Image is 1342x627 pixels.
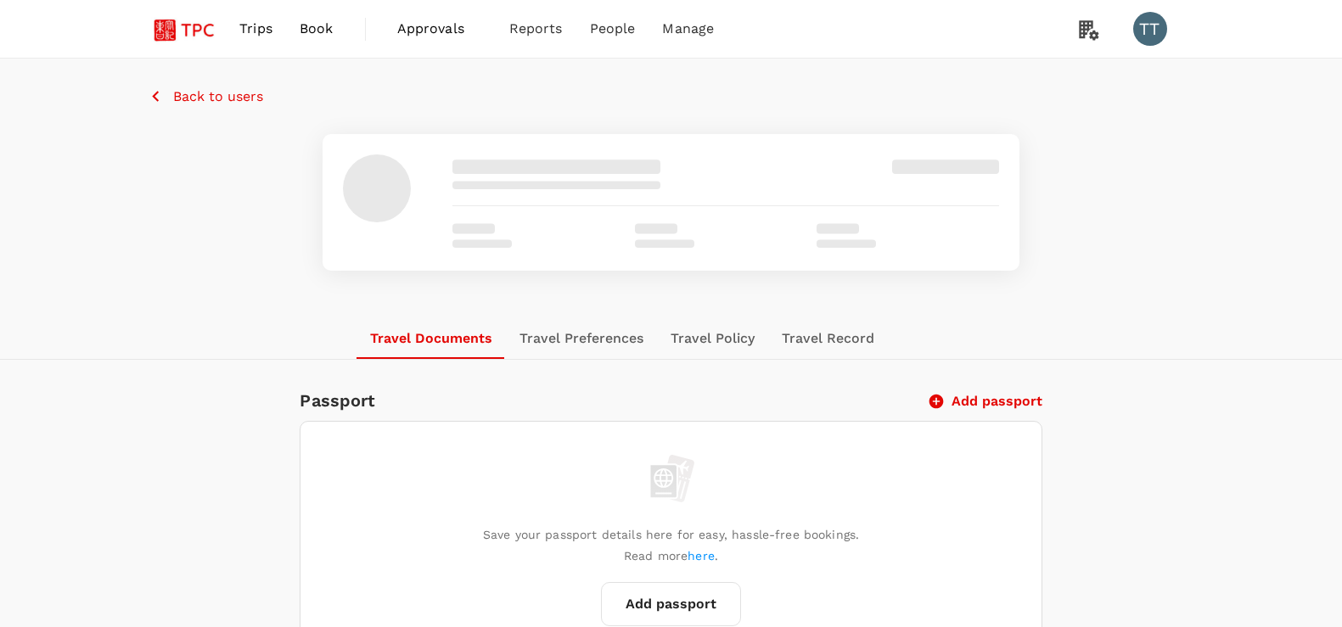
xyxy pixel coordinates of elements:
img: Tsao Pao Chee Group Pte Ltd [149,10,227,48]
h6: Passport [300,387,375,414]
span: Trips [239,19,272,39]
a: here [688,549,715,563]
button: Travel Preferences [506,318,657,359]
span: Approvals [397,19,482,39]
button: Travel Policy [657,318,768,359]
img: empty passport [641,449,700,508]
button: Add passport [601,582,741,626]
p: Back to users [173,87,263,107]
div: TT [1133,12,1167,46]
span: Reports [509,19,563,39]
p: Read more . [624,547,718,564]
button: Travel Documents [357,318,506,359]
span: Manage [662,19,714,39]
button: Travel Record [768,318,888,359]
span: Book [300,19,334,39]
button: Add passport [931,393,1042,410]
p: Save your passport details here for easy, hassle-free bookings. [483,526,859,543]
button: Back to users [149,86,263,107]
span: People [590,19,636,39]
